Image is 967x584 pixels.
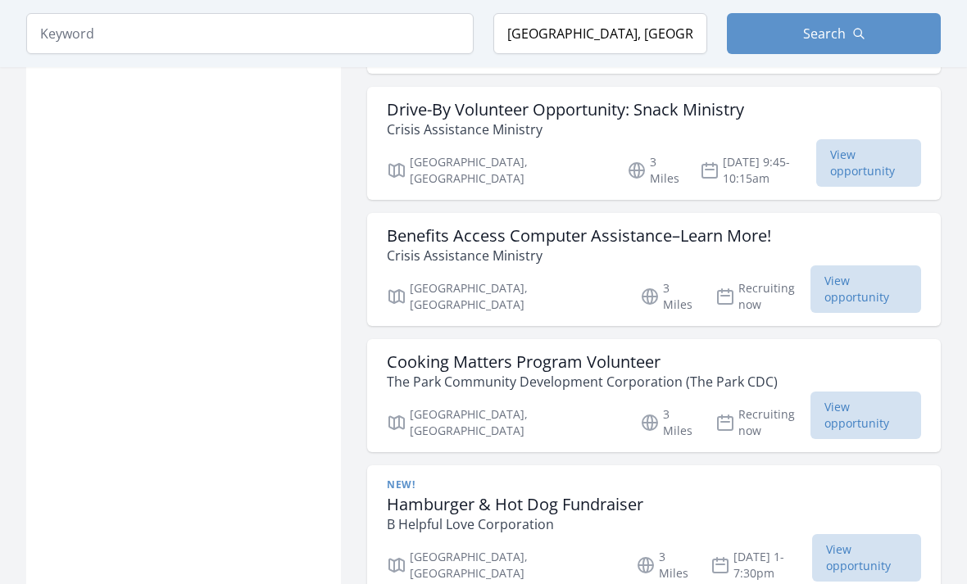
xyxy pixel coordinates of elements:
span: View opportunity [812,534,921,582]
p: [GEOGRAPHIC_DATA], [GEOGRAPHIC_DATA] [387,406,620,439]
h3: Hamburger & Hot Dog Fundraiser [387,495,643,514]
span: New! [387,478,415,491]
p: [GEOGRAPHIC_DATA], [GEOGRAPHIC_DATA] [387,280,620,313]
input: Keyword [26,13,474,54]
p: 3 Miles [627,154,680,187]
p: 3 Miles [640,406,696,439]
p: 3 Miles [640,280,696,313]
a: Benefits Access Computer Assistance–Learn More! Crisis Assistance Ministry [GEOGRAPHIC_DATA], [GE... [367,213,941,326]
span: View opportunity [810,265,921,313]
h3: Drive-By Volunteer Opportunity: Snack Ministry [387,100,744,120]
p: B Helpful Love Corporation [387,514,643,534]
p: 3 Miles [636,549,691,582]
p: [GEOGRAPHIC_DATA], [GEOGRAPHIC_DATA] [387,154,607,187]
p: The Park Community Development Corporation (The Park CDC) [387,372,778,392]
h3: Cooking Matters Program Volunteer [387,352,778,372]
p: [DATE] 1-7:30pm [710,549,812,582]
p: Crisis Assistance Ministry [387,120,744,139]
button: Search [727,13,941,54]
p: Recruiting now [715,280,810,313]
p: [GEOGRAPHIC_DATA], [GEOGRAPHIC_DATA] [387,549,616,582]
span: View opportunity [810,392,921,439]
p: Recruiting now [715,406,810,439]
p: Crisis Assistance Ministry [387,246,771,265]
input: Location [493,13,707,54]
a: Cooking Matters Program Volunteer The Park Community Development Corporation (The Park CDC) [GEOG... [367,339,941,452]
h3: Benefits Access Computer Assistance–Learn More! [387,226,771,246]
a: Drive-By Volunteer Opportunity: Snack Ministry Crisis Assistance Ministry [GEOGRAPHIC_DATA], [GEO... [367,87,941,200]
span: View opportunity [816,139,921,187]
p: [DATE] 9:45-10:15am [700,154,816,187]
span: Search [803,24,846,43]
